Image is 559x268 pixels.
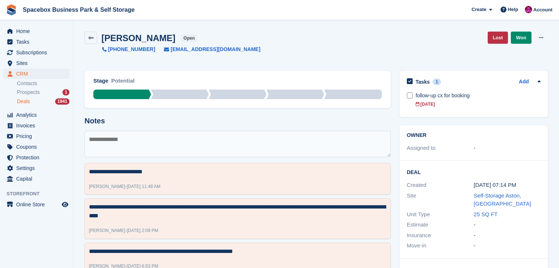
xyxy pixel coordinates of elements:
a: menu [4,47,69,58]
span: Deals [17,98,30,105]
span: Settings [16,163,60,173]
a: follow-up cx for booking [DATE] [416,88,541,111]
div: Move-in [407,242,474,250]
a: menu [4,131,69,141]
span: Invoices [16,120,60,131]
a: Self-Storage Aston, [GEOGRAPHIC_DATA] [474,192,531,207]
span: Tasks [16,37,60,47]
span: open [181,35,197,42]
span: CRM [16,69,60,79]
a: Spacebox Business Park & Self Storage [20,4,137,16]
span: [DATE] 2:09 PM [127,228,158,233]
a: Lost [488,32,508,44]
div: Stage [93,77,108,85]
span: Pricing [16,131,60,141]
span: Analytics [16,110,60,120]
a: menu [4,69,69,79]
a: menu [4,152,69,163]
a: menu [4,26,69,36]
img: Shitika Balanath [525,6,532,13]
a: menu [4,120,69,131]
a: menu [4,142,69,152]
span: Help [508,6,518,13]
div: Site [407,192,474,208]
a: 25 SQ FT [474,211,498,217]
div: - [474,144,541,152]
h2: Notes [85,117,391,125]
a: Contacts [17,80,69,87]
h2: [PERSON_NAME] [101,33,175,43]
div: Potential [111,77,135,90]
a: menu [4,174,69,184]
a: [PHONE_NUMBER] [102,46,155,53]
div: follow-up cx for booking [416,92,541,99]
div: [DATE] [416,101,541,108]
div: Unit Type [407,210,474,219]
span: Prospects [17,89,40,96]
div: Insurance [407,231,474,240]
span: Online Store [16,199,60,210]
div: 1 [433,79,441,85]
div: - [89,183,161,190]
div: 1 [62,89,69,95]
span: [EMAIL_ADDRESS][DOMAIN_NAME] [171,46,260,53]
span: Coupons [16,142,60,152]
span: Subscriptions [16,47,60,58]
span: Create [472,6,486,13]
a: Deals 1941 [17,98,69,105]
a: menu [4,110,69,120]
h2: Tasks [416,79,430,85]
div: Estimate [407,221,474,229]
span: Home [16,26,60,36]
span: Account [533,6,552,14]
span: [PHONE_NUMBER] [108,46,155,53]
a: [EMAIL_ADDRESS][DOMAIN_NAME] [155,46,260,53]
a: Prospects 1 [17,88,69,96]
div: Assigned to [407,144,474,152]
div: - [89,227,158,234]
div: [DATE] 07:14 PM [474,181,541,189]
span: [DATE] 11:48 AM [127,184,161,189]
div: - [474,221,541,229]
a: menu [4,58,69,68]
span: [PERSON_NAME] [89,184,125,189]
h2: Owner [407,133,541,138]
h2: Deal [407,168,541,175]
a: menu [4,199,69,210]
a: Add [519,78,529,86]
div: Created [407,181,474,189]
img: stora-icon-8386f47178a22dfd0bd8f6a31ec36ba5ce8667c1dd55bd0f319d3a0aa187defe.svg [6,4,17,15]
a: menu [4,37,69,47]
a: menu [4,163,69,173]
span: Capital [16,174,60,184]
a: Preview store [61,200,69,209]
span: Sites [16,58,60,68]
div: 1941 [55,98,69,105]
span: Protection [16,152,60,163]
span: [PERSON_NAME] [89,228,125,233]
span: Storefront [7,190,73,198]
div: - [474,242,541,250]
div: - [474,231,541,240]
a: Won [511,32,531,44]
